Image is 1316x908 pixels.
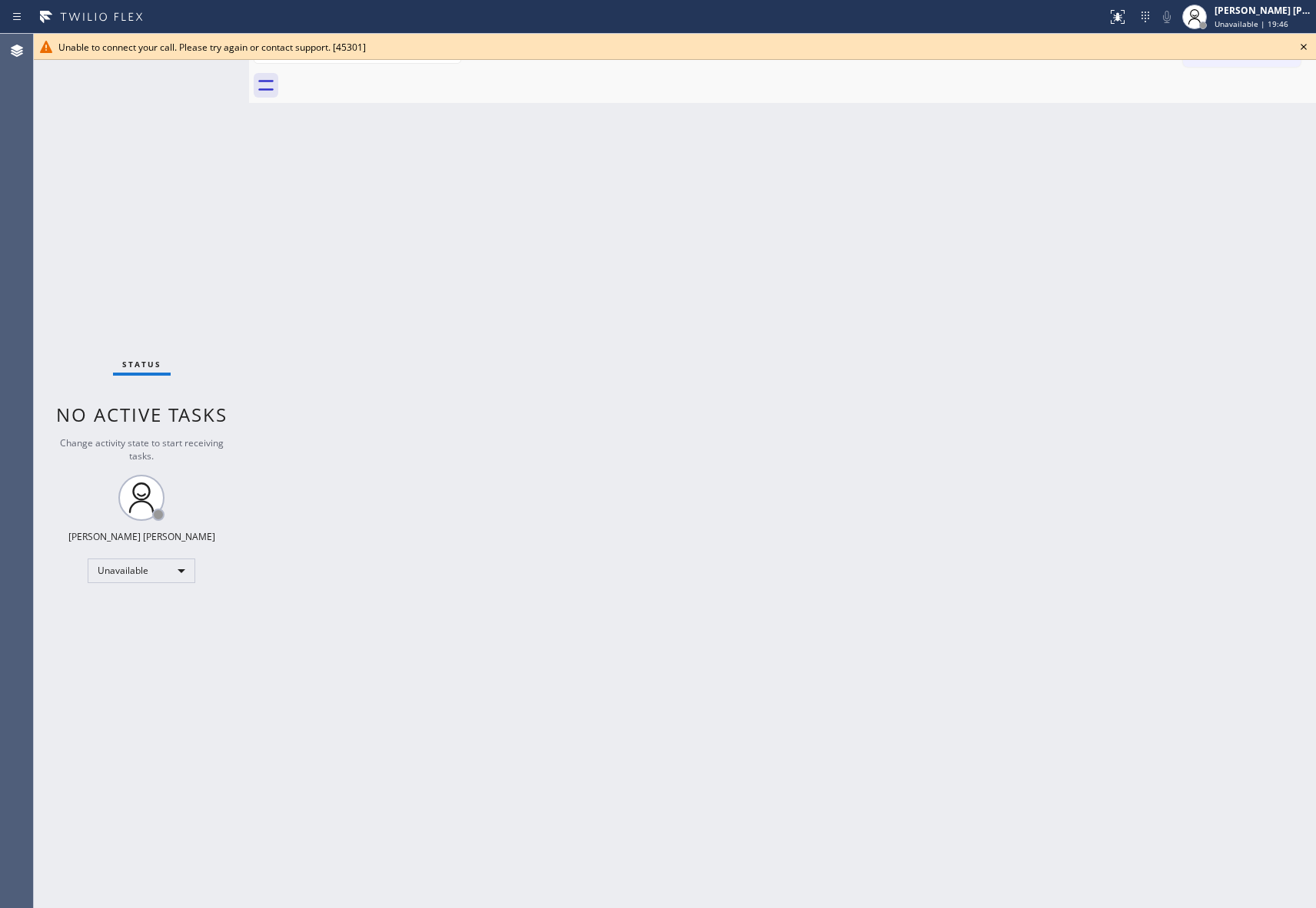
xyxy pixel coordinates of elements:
div: [PERSON_NAME] [PERSON_NAME] [1215,4,1311,17]
span: Unable to connect your call. Please try again or contact support. [45301] [58,41,366,54]
span: No active tasks [56,402,228,427]
div: Unavailable [88,558,195,583]
span: Change activity state to start receiving tasks. [60,436,224,462]
div: [PERSON_NAME] [PERSON_NAME] [68,530,215,543]
button: Mute [1156,6,1178,28]
span: Status [122,359,161,369]
span: Unavailable | 19:46 [1215,18,1288,29]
